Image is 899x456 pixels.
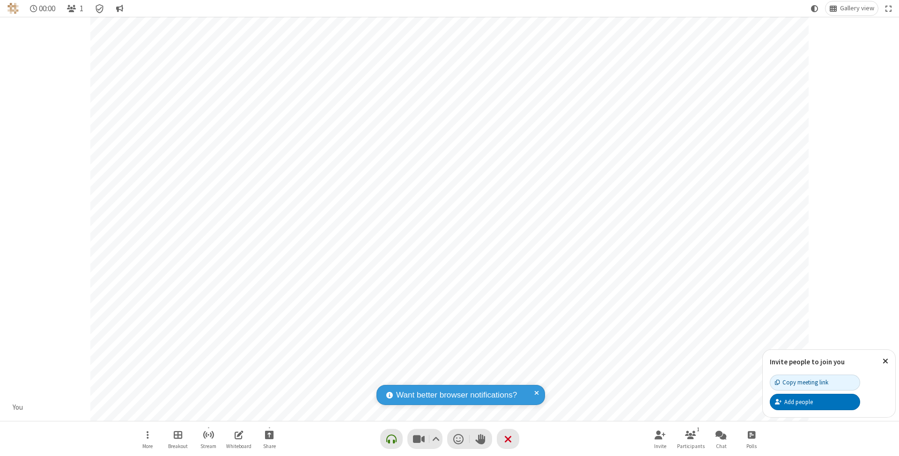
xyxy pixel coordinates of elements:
button: Open shared whiteboard [225,426,253,452]
button: Invite participants (⌘+Shift+I) [646,426,674,452]
button: Video setting [429,429,442,449]
button: End or leave meeting [497,429,519,449]
button: Open chat [707,426,735,452]
button: Open menu [133,426,162,452]
button: Raise hand [470,429,492,449]
span: Participants [677,443,705,449]
div: You [9,402,27,413]
span: Invite [654,443,666,449]
button: Change layout [825,1,878,15]
div: Copy meeting link [775,378,828,387]
button: Conversation [112,1,127,15]
button: Close popover [876,350,895,373]
button: Using system theme [807,1,822,15]
span: Want better browser notifications? [396,389,517,401]
span: 00:00 [39,4,55,13]
span: Polls [746,443,757,449]
span: Breakout [168,443,188,449]
button: Start streaming [194,426,222,452]
button: Copy meeting link [770,375,860,391]
button: Open participant list [677,426,705,452]
button: Open poll [737,426,766,452]
button: Open participant list [63,1,87,15]
button: Start sharing [255,426,283,452]
span: More [142,443,153,449]
button: Connect your audio [380,429,403,449]
button: Manage Breakout Rooms [164,426,192,452]
div: 1 [694,425,702,434]
span: Whiteboard [226,443,251,449]
span: Gallery view [840,5,874,12]
label: Invite people to join you [770,357,845,366]
button: Send a reaction [447,429,470,449]
div: Meeting details Encryption enabled [91,1,109,15]
span: Chat [716,443,727,449]
span: 1 [80,4,83,13]
button: Fullscreen [882,1,896,15]
span: Share [263,443,276,449]
div: Timer [26,1,59,15]
button: Stop video (⌘+Shift+V) [407,429,442,449]
button: Add people [770,394,860,410]
img: QA Selenium DO NOT DELETE OR CHANGE [7,3,19,14]
span: Stream [200,443,216,449]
